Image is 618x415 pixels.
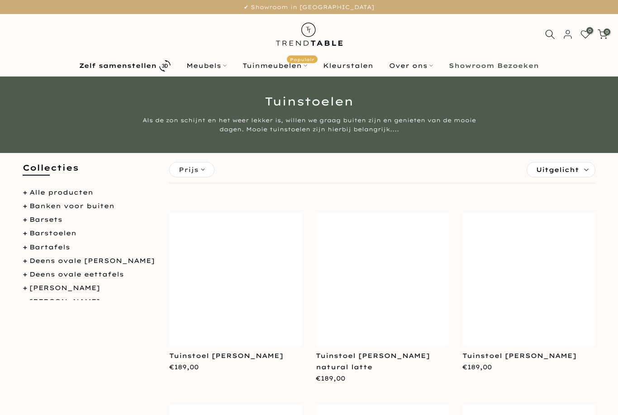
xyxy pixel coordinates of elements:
[536,162,579,177] span: Uitgelicht
[179,60,235,71] a: Meubels
[527,162,595,177] label: Sorteren:Uitgelicht
[179,165,199,175] span: Prijs
[598,29,608,39] a: 0
[462,363,492,371] span: €189,00
[580,29,590,39] a: 0
[316,374,345,382] span: €189,00
[44,95,574,107] h1: Tuinstoelen
[169,363,199,371] span: €189,00
[270,14,349,54] img: trend-table
[315,60,381,71] a: Kleurstalen
[79,62,157,69] b: Zelf samenstellen
[1,224,177,378] iframe: bot-iframe
[11,2,607,12] p: ✔ Showroom in [GEOGRAPHIC_DATA]
[71,58,179,74] a: Zelf samenstellen
[462,352,576,360] a: Tuinstoel [PERSON_NAME]
[169,352,283,360] a: Tuinstoel [PERSON_NAME]
[586,27,593,34] span: 0
[316,352,430,371] a: Tuinstoel [PERSON_NAME] natural latte
[1,369,46,414] iframe: toggle-frame
[139,116,479,134] div: Als de zon schijnt en het weer lekker is, willen we graag buiten zijn en genieten van de mooie da...
[287,56,318,63] span: Populair
[29,215,62,224] a: Barsets
[604,29,610,35] span: 0
[23,162,156,182] h5: Collecties
[235,60,315,71] a: TuinmeubelenPopulair
[381,60,441,71] a: Over ons
[449,62,539,69] b: Showroom Bezoeken
[441,60,547,71] a: Showroom Bezoeken
[29,188,93,196] a: Alle producten
[29,202,114,210] a: Banken voor buiten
